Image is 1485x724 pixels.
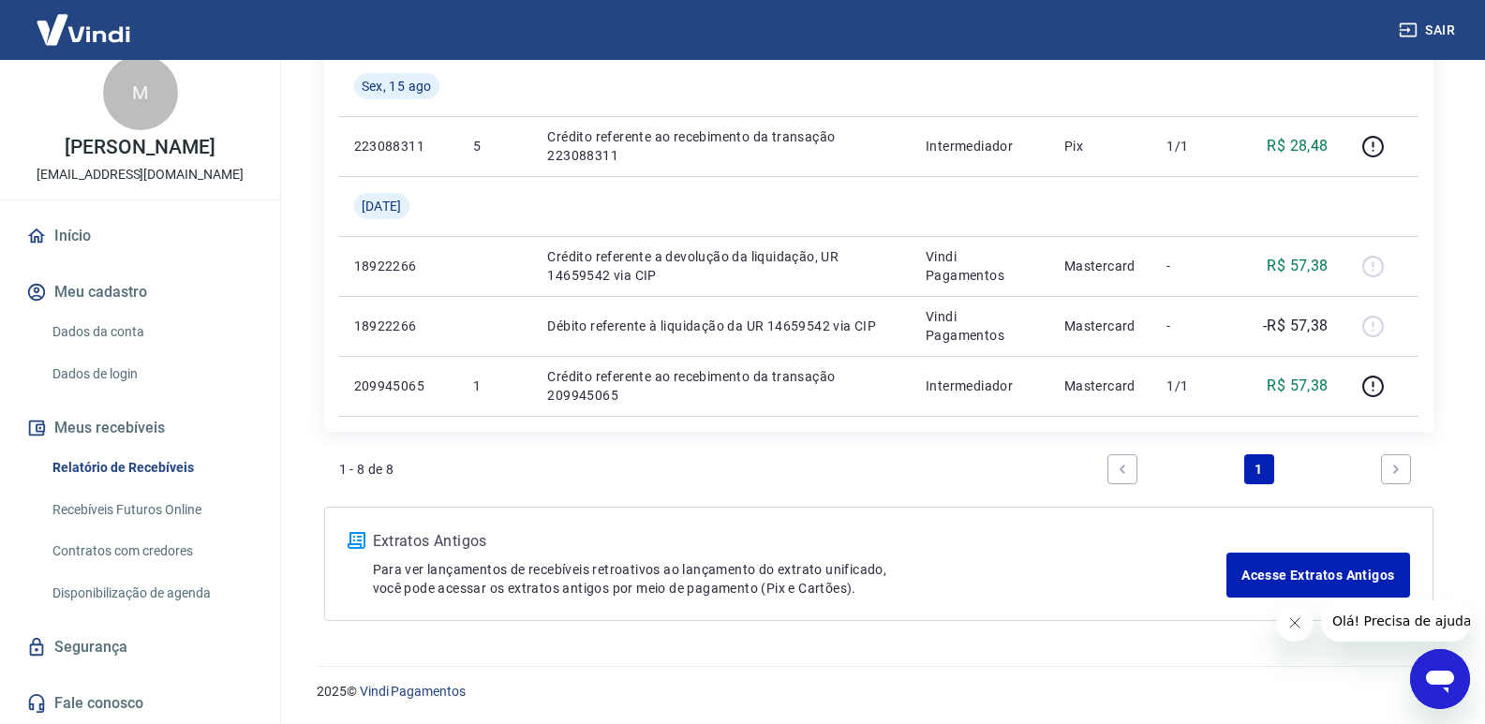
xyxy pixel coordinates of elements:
[547,367,896,405] p: Crédito referente ao recebimento da transação 209945065
[354,137,443,155] p: 223088311
[1263,315,1329,337] p: -R$ 57,38
[22,1,144,58] img: Vindi
[45,313,258,351] a: Dados da conta
[339,460,394,479] p: 1 - 8 de 8
[362,197,402,215] span: [DATE]
[22,627,258,668] a: Segurança
[65,138,215,157] p: [PERSON_NAME]
[22,683,258,724] a: Fale conosco
[1244,454,1274,484] a: Page 1 is your current page
[1166,377,1222,395] p: 1/1
[1166,137,1222,155] p: 1/1
[547,247,896,285] p: Crédito referente a devolução da liquidação, UR 14659542 via CIP
[354,257,443,275] p: 18922266
[1064,317,1137,335] p: Mastercard
[348,532,365,549] img: ícone
[45,355,258,393] a: Dados de login
[317,682,1440,702] p: 2025 ©
[1107,454,1137,484] a: Previous page
[926,307,1034,345] p: Vindi Pagamentos
[1226,553,1409,598] a: Acesse Extratos Antigos
[1166,317,1222,335] p: -
[547,127,896,165] p: Crédito referente ao recebimento da transação 223088311
[1381,454,1411,484] a: Next page
[473,377,517,395] p: 1
[360,684,466,699] a: Vindi Pagamentos
[45,532,258,570] a: Contratos com credores
[547,317,896,335] p: Débito referente à liquidação da UR 14659542 via CIP
[11,13,157,28] span: Olá! Precisa de ajuda?
[103,55,178,130] div: M
[22,215,258,257] a: Início
[473,137,517,155] p: 5
[926,377,1034,395] p: Intermediador
[45,449,258,487] a: Relatório de Recebíveis
[22,272,258,313] button: Meu cadastro
[1410,649,1470,709] iframe: Botão para abrir a janela de mensagens
[1166,257,1222,275] p: -
[926,247,1034,285] p: Vindi Pagamentos
[45,491,258,529] a: Recebíveis Futuros Online
[37,165,244,185] p: [EMAIL_ADDRESS][DOMAIN_NAME]
[1321,600,1470,642] iframe: Mensagem da empresa
[1267,375,1328,397] p: R$ 57,38
[45,574,258,613] a: Disponibilização de agenda
[362,77,432,96] span: Sex, 15 ago
[1064,377,1137,395] p: Mastercard
[22,407,258,449] button: Meus recebíveis
[1064,137,1137,155] p: Pix
[354,377,443,395] p: 209945065
[1276,604,1314,642] iframe: Fechar mensagem
[373,530,1227,553] p: Extratos Antigos
[1064,257,1137,275] p: Mastercard
[1267,135,1328,157] p: R$ 28,48
[1100,447,1418,492] ul: Pagination
[354,317,443,335] p: 18922266
[926,137,1034,155] p: Intermediador
[1267,255,1328,277] p: R$ 57,38
[1395,13,1463,48] button: Sair
[373,560,1227,598] p: Para ver lançamentos de recebíveis retroativos ao lançamento do extrato unificado, você pode aces...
